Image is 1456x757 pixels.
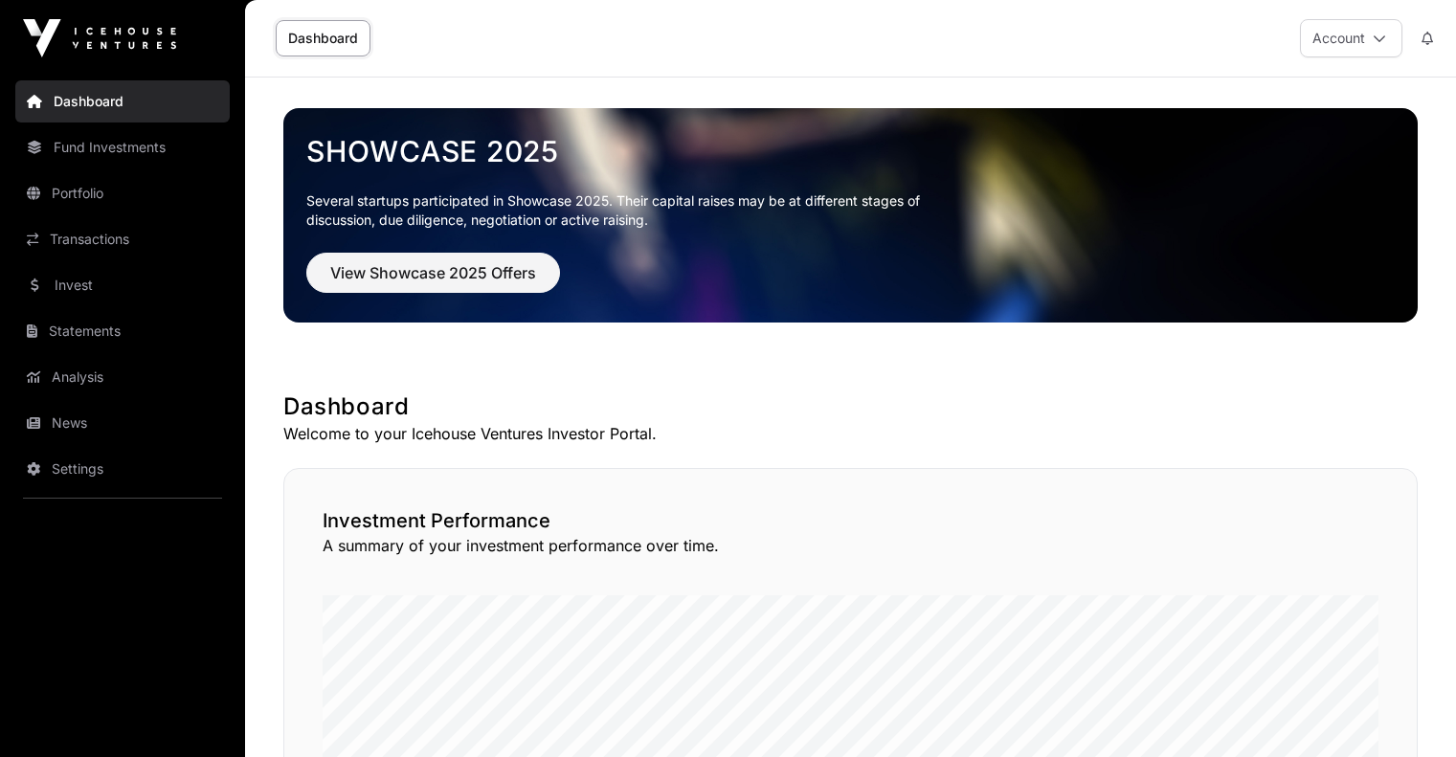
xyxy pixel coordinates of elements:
button: View Showcase 2025 Offers [306,253,560,293]
h1: Dashboard [283,391,1418,422]
a: Dashboard [15,80,230,122]
a: Statements [15,310,230,352]
p: Several startups participated in Showcase 2025. Their capital raises may be at different stages o... [306,191,950,230]
a: Transactions [15,218,230,260]
a: Portfolio [15,172,230,214]
iframe: Chat Widget [1360,665,1456,757]
a: News [15,402,230,444]
button: Account [1300,19,1402,57]
p: Welcome to your Icehouse Ventures Investor Portal. [283,422,1418,445]
img: Icehouse Ventures Logo [23,19,176,57]
a: Dashboard [276,20,370,56]
a: Analysis [15,356,230,398]
a: View Showcase 2025 Offers [306,272,560,291]
h2: Investment Performance [323,507,1378,534]
img: Showcase 2025 [283,108,1418,323]
a: Fund Investments [15,126,230,168]
a: Invest [15,264,230,306]
a: Settings [15,448,230,490]
a: Showcase 2025 [306,134,1395,168]
span: View Showcase 2025 Offers [330,261,536,284]
p: A summary of your investment performance over time. [323,534,1378,557]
